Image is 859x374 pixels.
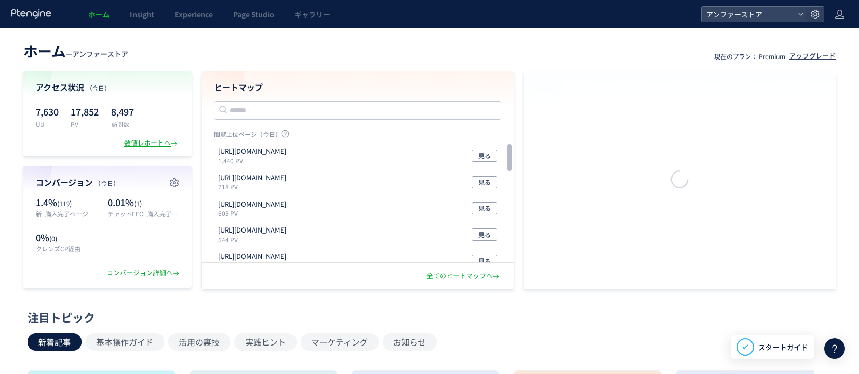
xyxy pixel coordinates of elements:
div: アップグレード [789,51,836,61]
button: 基本操作ガイド [86,333,164,351]
span: 見る [478,228,491,241]
span: アンファーストア [72,49,128,59]
h4: コンバージョン [36,177,179,188]
span: スタートガイド [758,342,808,353]
p: 1,440 PV [218,156,290,165]
p: https://www.angfa-store.jp/ [218,147,286,156]
p: https://www.angfa-store.jp/cart [218,173,286,183]
button: 活用の裏技 [168,333,230,351]
p: 718 PV [218,182,290,191]
div: — [23,41,128,61]
p: https://www.angfa-store.jp/mypage/period_purchases [218,225,286,235]
span: Experience [175,9,213,19]
button: 見る [472,202,497,214]
button: 見る [472,228,497,241]
span: ホーム [23,41,66,61]
span: ギャラリー [294,9,330,19]
span: （今日） [95,179,119,187]
p: 0.01% [108,196,179,209]
p: https://auth.angfa-store.jp/login [218,199,286,209]
div: 注目トピック [28,309,826,325]
p: 1.4% [36,196,102,209]
span: (0) [49,234,57,243]
span: Insight [130,9,154,19]
span: （今日） [86,83,111,92]
p: https://scalp-d.angfa-store.jp/ad/minoxi5_std/ [218,252,286,262]
p: 437 PV [218,262,290,270]
p: UU [36,120,59,128]
span: 見る [478,150,491,162]
p: 8,497 [111,103,134,120]
span: (119) [57,198,72,208]
h4: ヒートマップ [214,81,501,93]
span: Page Studio [233,9,274,19]
p: クレンズCP経由 [36,244,102,253]
span: 見る [478,255,491,267]
button: 見る [472,255,497,267]
span: 見る [478,176,491,188]
button: 見る [472,150,497,162]
h4: アクセス状況 [36,81,179,93]
p: 0% [36,231,102,244]
span: 見る [478,202,491,214]
button: マーケティング [301,333,379,351]
p: 7,630 [36,103,59,120]
button: 実践ヒント [234,333,297,351]
p: 新_購入完了ページ [36,209,102,218]
p: 現在のプラン： Premium [714,52,785,61]
p: 544 PV [218,235,290,244]
p: 閲覧上位ページ（今日） [214,130,501,142]
p: PV [71,120,99,128]
p: 訪問数 [111,120,134,128]
div: 全てのヒートマップへ [426,271,501,281]
p: チャットEFO_購入完了ページ [108,209,179,218]
span: ホーム [88,9,110,19]
p: 605 PV [218,209,290,217]
button: 新着記事 [28,333,82,351]
span: (1) [134,198,142,208]
button: 見る [472,176,497,188]
button: お知らせ [383,333,437,351]
div: 数値レポートへ [124,138,179,148]
p: 17,852 [71,103,99,120]
div: コンバージョン詳細へ [106,268,181,278]
span: アンファーストア [703,7,794,22]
